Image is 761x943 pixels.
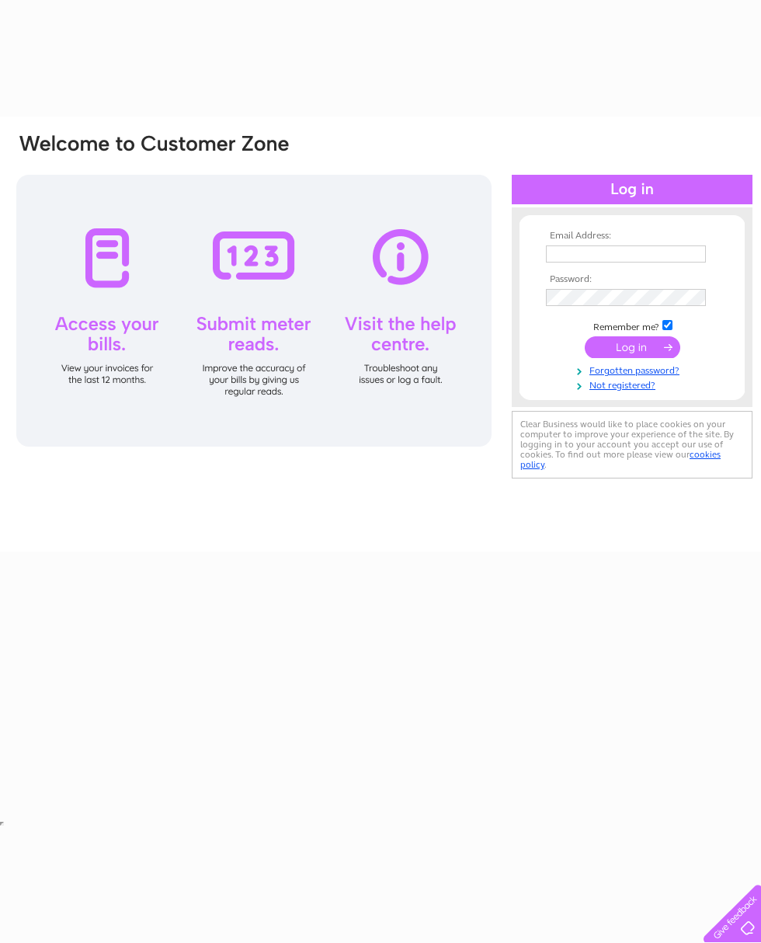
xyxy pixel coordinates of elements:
[542,231,722,242] th: Email Address:
[542,274,722,285] th: Password:
[512,411,752,478] div: Clear Business would like to place cookies on your computer to improve your experience of the sit...
[520,449,721,470] a: cookies policy
[546,362,722,377] a: Forgotten password?
[585,336,680,358] input: Submit
[542,318,722,333] td: Remember me?
[546,377,722,391] a: Not registered?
